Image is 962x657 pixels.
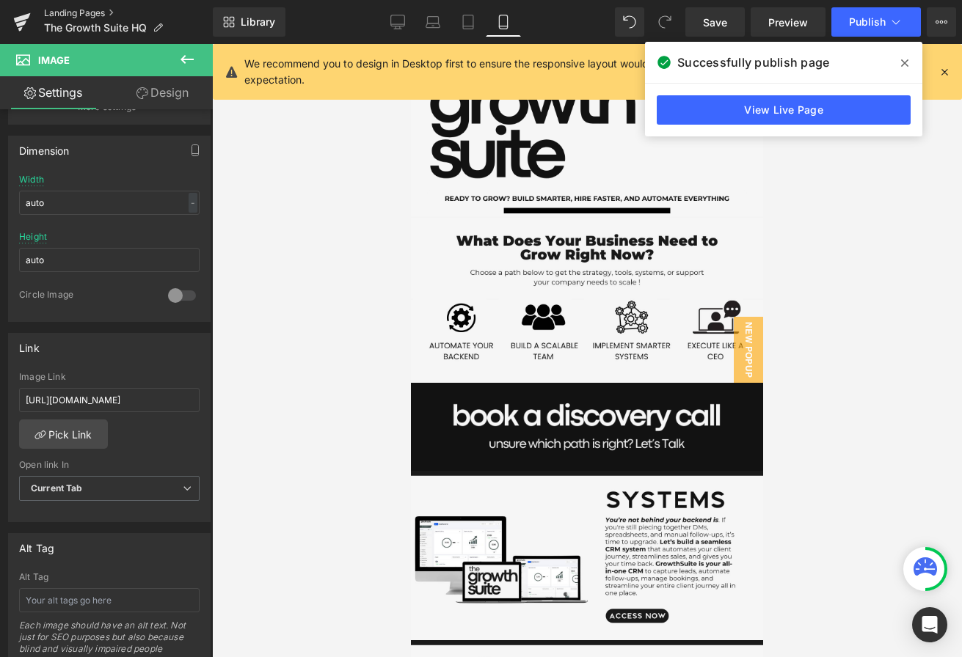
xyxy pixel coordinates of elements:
[650,7,679,37] button: Redo
[38,54,70,66] span: Image
[19,334,40,354] div: Link
[19,419,108,449] a: Pick Link
[19,572,200,582] div: Alt Tag
[19,191,200,215] input: auto
[323,273,352,339] span: New Popup
[677,54,829,71] span: Successfully publish page
[31,482,83,493] b: Current Tab
[615,7,644,37] button: Undo
[19,232,47,242] div: Height
[19,372,200,382] div: Image Link
[241,15,275,29] span: Library
[831,7,921,37] button: Publish
[19,289,153,304] div: Circle Image
[451,7,486,37] a: Tablet
[44,22,147,34] span: The Growth Suite HQ
[768,15,808,30] span: Preview
[19,175,44,185] div: Width
[415,7,451,37] a: Laptop
[19,136,70,157] div: Dimension
[927,7,956,37] button: More
[189,193,197,213] div: -
[486,7,521,37] a: Mobile
[657,95,911,125] a: View Live Page
[751,7,826,37] a: Preview
[213,7,285,37] a: New Library
[19,248,200,272] input: auto
[109,76,216,109] a: Design
[19,460,200,470] div: Open link In
[380,7,415,37] a: Desktop
[849,16,886,28] span: Publish
[19,534,54,554] div: Alt Tag
[19,588,200,612] input: Your alt tags go here
[44,7,213,19] a: Landing Pages
[703,15,727,30] span: Save
[19,388,200,412] input: https://your-shop.myshopify.com
[244,56,870,88] p: We recommend you to design in Desktop first to ensure the responsive layout would display correct...
[912,607,947,642] div: Open Intercom Messenger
